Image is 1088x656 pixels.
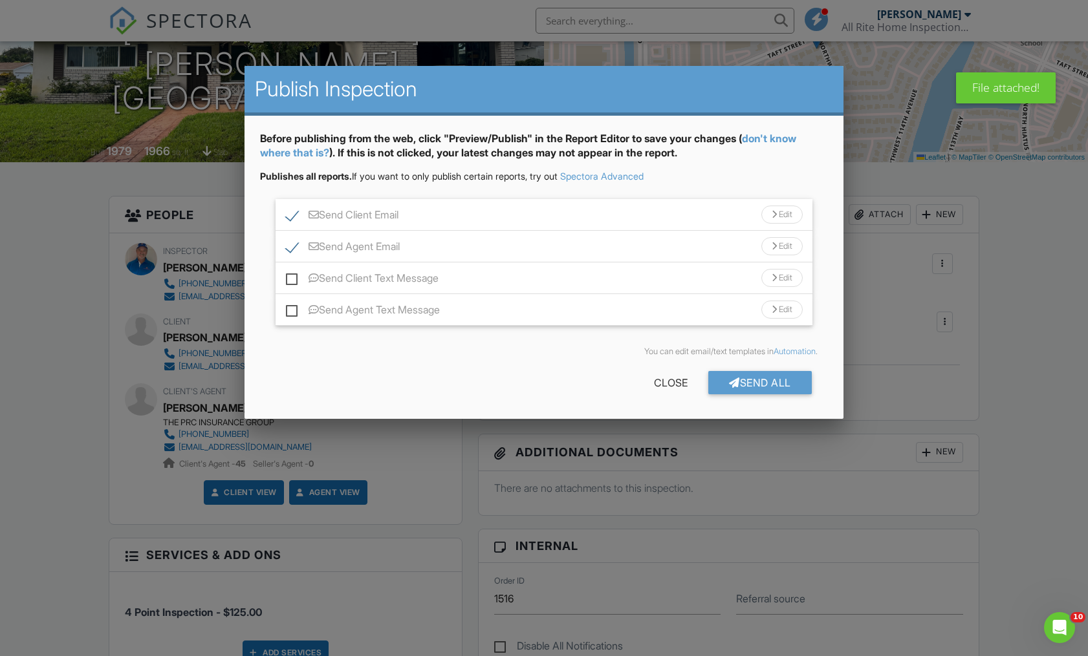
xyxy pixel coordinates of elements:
span: 10 [1071,612,1085,622]
iframe: Intercom live chat [1044,612,1075,643]
label: Send Client Text Message [286,272,439,288]
div: You can edit email/text templates in . [270,346,817,357]
div: Edit [761,301,803,319]
a: don't know where that is? [260,132,796,159]
label: Send Agent Text Message [286,304,440,320]
div: Edit [761,269,803,287]
strong: Publishes all reports. [260,171,352,182]
a: Automation [774,346,816,356]
span: If you want to only publish certain reports, try out [260,171,558,182]
div: Close [633,371,708,394]
label: Send Client Email [286,209,398,225]
div: File attached! [956,72,1056,103]
label: Send Agent Email [286,240,400,257]
a: Spectora Advanced [560,171,644,182]
div: Edit [761,206,803,224]
h2: Publish Inspection [255,76,832,102]
div: Before publishing from the web, click "Preview/Publish" in the Report Editor to save your changes... [260,131,827,171]
div: Edit [761,237,803,255]
div: Send All [708,371,812,394]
